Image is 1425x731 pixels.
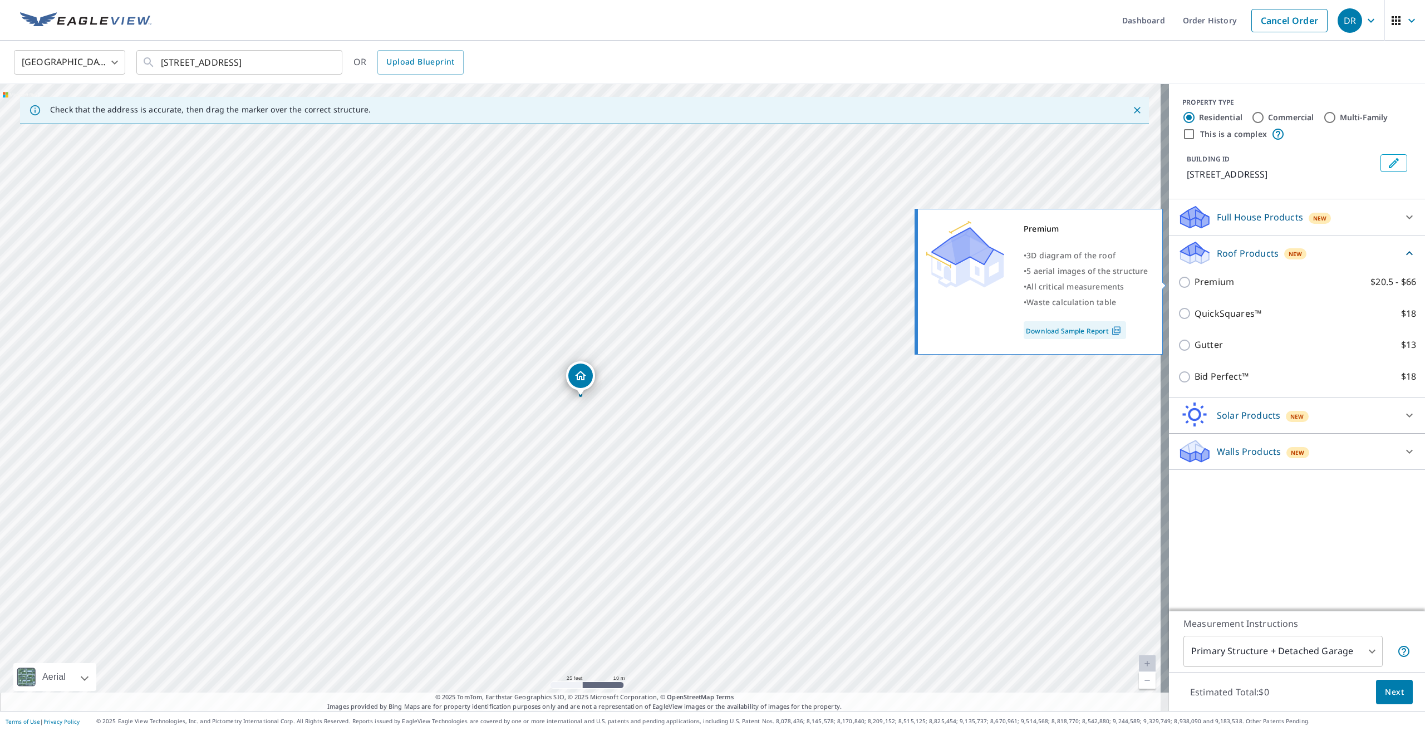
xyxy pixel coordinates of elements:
p: $13 [1401,338,1416,352]
p: $18 [1401,307,1416,321]
span: Next [1385,685,1404,699]
p: QuickSquares™ [1195,307,1261,321]
p: Check that the address is accurate, then drag the marker over the correct structure. [50,105,371,115]
div: Premium [1024,221,1148,237]
span: New [1289,249,1303,258]
button: Next [1376,680,1413,705]
span: All critical measurements [1026,281,1124,292]
img: Pdf Icon [1109,326,1124,336]
span: Upload Blueprint [386,55,454,69]
div: • [1024,248,1148,263]
label: Residential [1199,112,1242,123]
button: Close [1130,103,1144,117]
div: Primary Structure + Detached Garage [1183,636,1383,667]
a: Cancel Order [1251,9,1328,32]
div: Full House ProductsNew [1178,204,1416,230]
a: OpenStreetMap [667,693,714,701]
div: Solar ProductsNew [1178,402,1416,429]
label: Multi-Family [1340,112,1388,123]
input: Search by address or latitude-longitude [161,47,320,78]
p: Gutter [1195,338,1223,352]
a: Current Level 20, Zoom Out [1139,672,1156,689]
a: Terms [716,693,734,701]
a: Privacy Policy [43,718,80,725]
span: New [1290,412,1304,421]
button: Edit building 1 [1380,154,1407,172]
p: Roof Products [1217,247,1279,260]
p: BUILDING ID [1187,154,1230,164]
p: © 2025 Eagle View Technologies, Inc. and Pictometry International Corp. All Rights Reserved. Repo... [96,717,1419,725]
p: Premium [1195,275,1234,289]
div: Aerial [13,663,96,691]
div: PROPERTY TYPE [1182,97,1412,107]
img: Premium [926,221,1004,288]
a: Download Sample Report [1024,321,1126,339]
div: • [1024,279,1148,295]
label: This is a complex [1200,129,1267,140]
a: Terms of Use [6,718,40,725]
p: Estimated Total: $0 [1181,680,1278,704]
span: 3D diagram of the roof [1026,250,1116,261]
img: EV Logo [20,12,151,29]
p: $18 [1401,370,1416,384]
p: | [6,718,80,725]
div: [GEOGRAPHIC_DATA] [14,47,125,78]
a: Current Level 20, Zoom In Disabled [1139,655,1156,672]
span: © 2025 TomTom, Earthstar Geographics SIO, © 2025 Microsoft Corporation, © [435,693,734,702]
div: DR [1338,8,1362,33]
div: Walls ProductsNew [1178,438,1416,465]
p: $20.5 - $66 [1370,275,1416,289]
p: Measurement Instructions [1183,617,1411,630]
p: Walls Products [1217,445,1281,458]
div: • [1024,263,1148,279]
div: Roof ProductsNew [1178,240,1416,266]
div: Dropped pin, building 1, Residential property, 532 SW 44th Ave Coral Gables, FL 33134 [566,361,595,396]
span: New [1291,448,1305,457]
p: Full House Products [1217,210,1303,224]
div: Aerial [39,663,69,691]
div: • [1024,295,1148,310]
p: [STREET_ADDRESS] [1187,168,1376,181]
span: 5 aerial images of the structure [1026,266,1148,276]
span: Waste calculation table [1026,297,1116,307]
label: Commercial [1268,112,1314,123]
span: Your report will include the primary structure and a detached garage if one exists. [1397,645,1411,658]
div: OR [353,50,464,75]
p: Solar Products [1217,409,1280,422]
p: Bid Perfect™ [1195,370,1249,384]
a: Upload Blueprint [377,50,463,75]
span: New [1313,214,1327,223]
